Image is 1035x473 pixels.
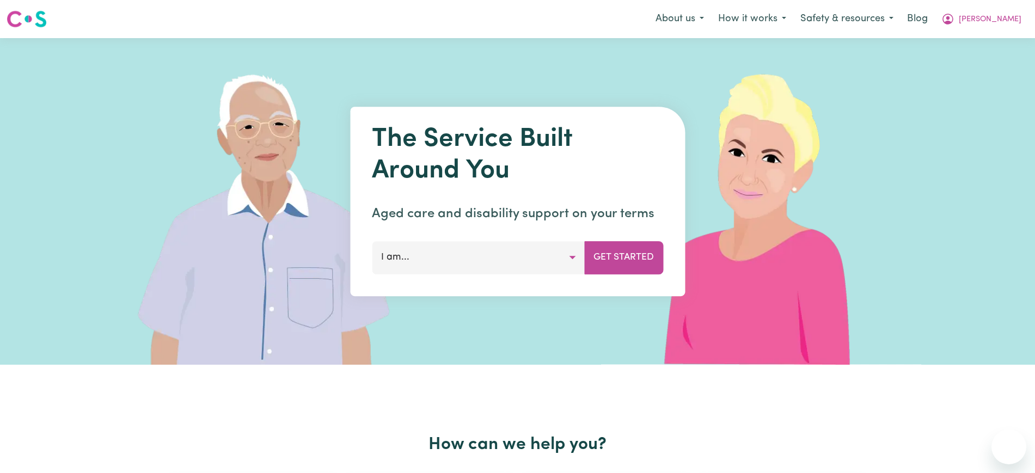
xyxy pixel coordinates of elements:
button: Safety & resources [793,8,901,30]
iframe: Button to launch messaging window [991,429,1026,464]
button: Get Started [584,241,663,274]
img: Careseekers logo [7,9,47,29]
button: About us [648,8,711,30]
a: Blog [901,7,934,31]
button: I am... [372,241,585,274]
button: My Account [934,8,1028,30]
p: Aged care and disability support on your terms [372,204,663,224]
a: Careseekers logo [7,7,47,32]
button: How it works [711,8,793,30]
span: [PERSON_NAME] [959,14,1021,26]
h2: How can we help you? [165,434,871,455]
h1: The Service Built Around You [372,124,663,187]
